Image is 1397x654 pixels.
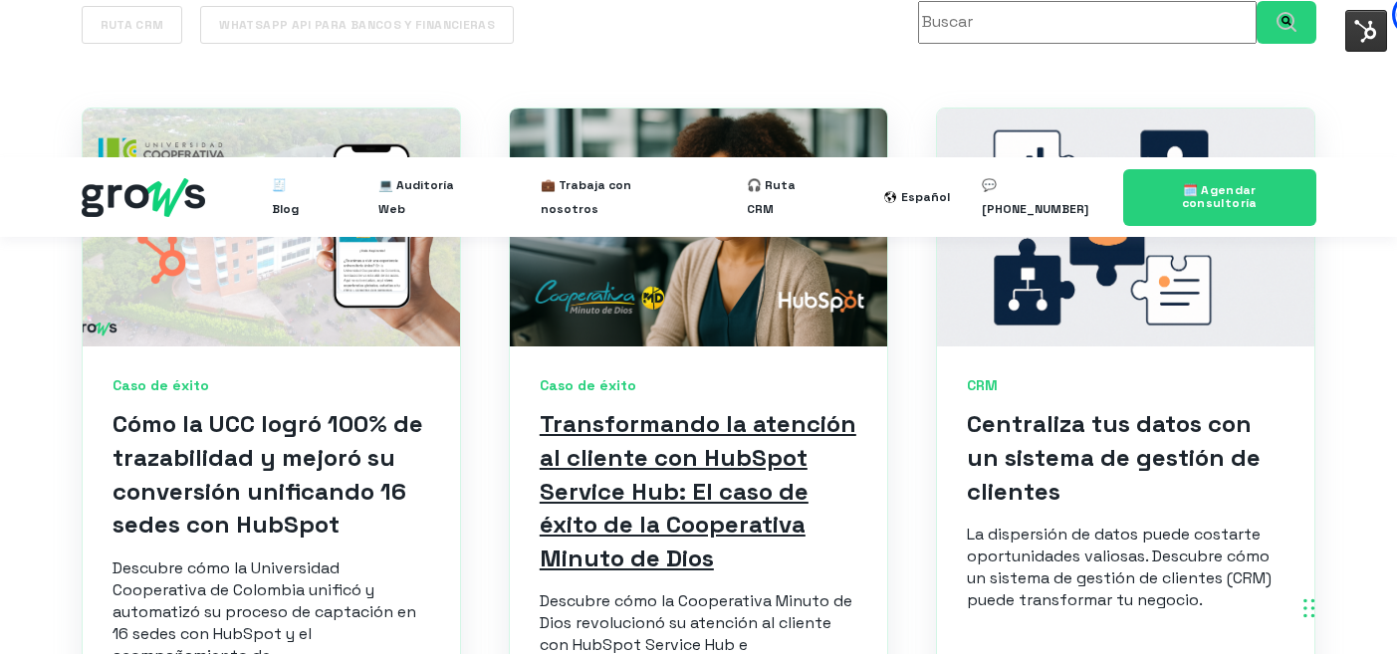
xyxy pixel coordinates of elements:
[1257,1,1316,44] button: Buscar
[113,408,423,540] a: Cómo la UCC logró 100% de trazabilidad y mejoró su conversión unificando 16 sedes con HubSpot
[1297,558,1397,654] iframe: Chat Widget
[82,178,205,217] img: grows - hubspot
[918,1,1257,44] input: Esto es un campo de búsqueda con una función de texto predictivo.
[967,524,1284,611] p: La dispersión de datos puede costarte oportunidades valiosas. Descubre cómo un sistema de gestión...
[901,185,950,209] div: Español
[378,165,477,229] a: 💻 Auditoría Web
[82,6,183,44] a: Ruta CRM
[1303,578,1315,638] div: Arrastrar
[982,165,1098,229] a: 💬 [PHONE_NUMBER]
[747,165,820,229] a: 🎧 Ruta CRM
[113,376,430,396] span: Caso de éxito
[200,6,514,44] a: WhatsApp API para bancos y financieras
[1297,558,1397,654] div: Widget de chat
[540,408,856,572] a: Transformando la atención al cliente con HubSpot Service Hub: El caso de éxito de la Cooperativa ...
[540,376,857,396] span: Caso de éxito
[1182,182,1258,211] span: 🗓️ Agendar consultoría
[1123,169,1316,225] a: 🗓️ Agendar consultoría
[1345,10,1387,52] img: Interruptor del menú de herramientas de HubSpot
[967,408,1261,506] a: Centraliza tus datos con un sistema de gestión de clientes
[967,376,1284,396] span: CRM
[541,165,683,229] a: 💼 Trabaja con nosotros
[272,165,314,229] a: 🧾 Blog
